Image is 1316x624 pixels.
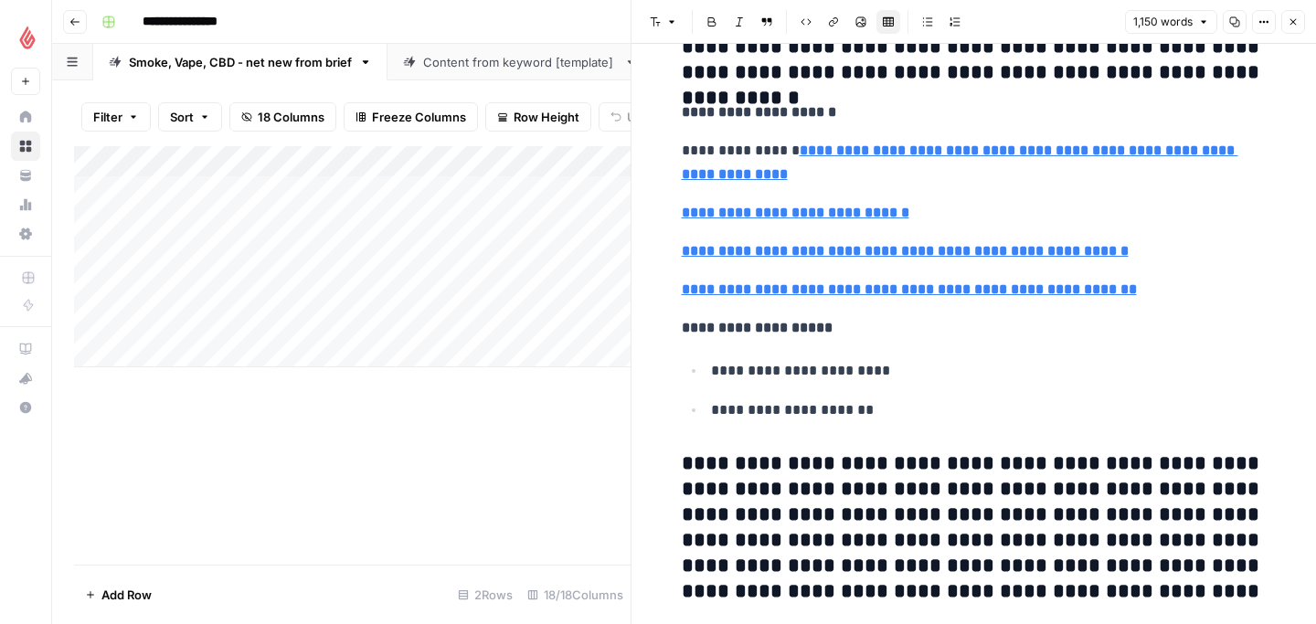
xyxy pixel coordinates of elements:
span: Filter [93,108,122,126]
a: Smoke, Vape, CBD - net new from brief [93,44,387,80]
button: Workspace: Lightspeed [11,15,40,60]
div: Smoke, Vape, CBD - net new from brief [129,53,352,71]
a: Content from keyword [template] [387,44,653,80]
span: 18 Columns [258,108,324,126]
span: 1,150 words [1133,14,1193,30]
button: 1,150 words [1125,10,1217,34]
button: Filter [81,102,151,132]
span: Add Row [101,586,152,604]
div: 18/18 Columns [520,580,631,609]
a: Home [11,102,40,132]
a: Usage [11,190,40,219]
div: Content from keyword [template] [423,53,617,71]
button: Sort [158,102,222,132]
button: 18 Columns [229,102,336,132]
a: AirOps Academy [11,334,40,364]
div: What's new? [12,365,39,392]
div: 2 Rows [451,580,520,609]
a: Your Data [11,161,40,190]
button: What's new? [11,364,40,393]
img: Lightspeed Logo [11,21,44,54]
span: Row Height [514,108,579,126]
a: Browse [11,132,40,161]
span: Freeze Columns [372,108,466,126]
button: Add Row [74,580,163,609]
button: Row Height [485,102,591,132]
button: Undo [599,102,670,132]
button: Freeze Columns [344,102,478,132]
a: Settings [11,219,40,249]
span: Sort [170,108,194,126]
button: Help + Support [11,393,40,422]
